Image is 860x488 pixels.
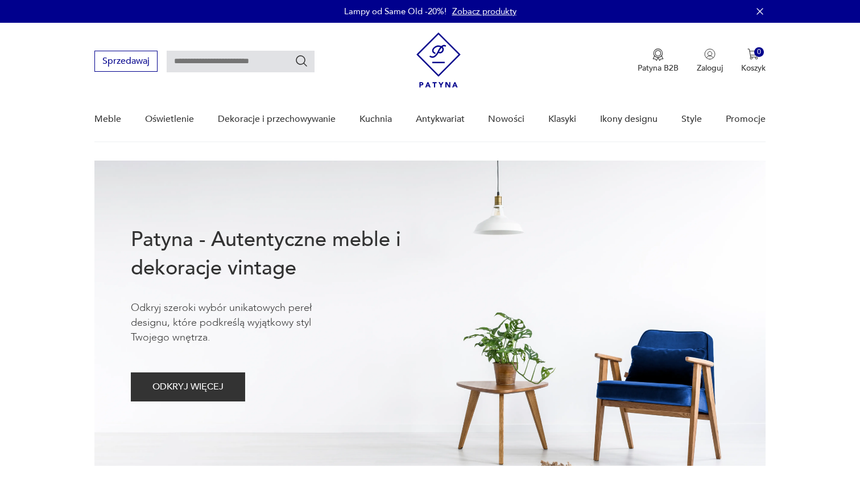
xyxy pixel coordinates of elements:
[452,6,516,17] a: Zobacz produkty
[754,47,764,57] div: 0
[638,48,679,73] a: Ikona medaluPatyna B2B
[697,63,723,73] p: Zaloguj
[681,97,702,141] a: Style
[638,63,679,73] p: Patyna B2B
[652,48,664,61] img: Ikona medalu
[218,97,336,141] a: Dekoracje i przechowywanie
[697,48,723,73] button: Zaloguj
[704,48,716,60] img: Ikonka użytkownika
[726,97,766,141] a: Promocje
[416,32,461,88] img: Patyna - sklep z meblami i dekoracjami vintage
[94,97,121,141] a: Meble
[295,54,308,68] button: Szukaj
[741,48,766,73] button: 0Koszyk
[638,48,679,73] button: Patyna B2B
[747,48,759,60] img: Ikona koszyka
[741,63,766,73] p: Koszyk
[94,58,158,66] a: Sprzedawaj
[416,97,465,141] a: Antykwariat
[131,301,347,345] p: Odkryj szeroki wybór unikatowych pereł designu, które podkreślą wyjątkowy styl Twojego wnętrza.
[145,97,194,141] a: Oświetlenie
[600,97,658,141] a: Ikony designu
[344,6,446,17] p: Lampy od Same Old -20%!
[488,97,524,141] a: Nowości
[94,51,158,72] button: Sprzedawaj
[548,97,576,141] a: Klasyki
[131,225,438,282] h1: Patyna - Autentyczne meble i dekoracje vintage
[131,372,245,401] button: ODKRYJ WIĘCEJ
[359,97,392,141] a: Kuchnia
[131,384,245,392] a: ODKRYJ WIĘCEJ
